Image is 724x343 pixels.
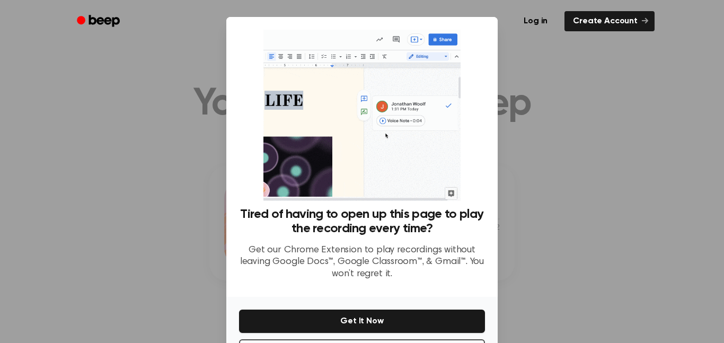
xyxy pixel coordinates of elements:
a: Create Account [564,11,655,31]
a: Log in [513,9,558,33]
a: Beep [69,11,129,32]
p: Get our Chrome Extension to play recordings without leaving Google Docs™, Google Classroom™, & Gm... [239,244,485,280]
img: Beep extension in action [263,30,460,201]
h3: Tired of having to open up this page to play the recording every time? [239,207,485,236]
button: Get It Now [239,310,485,333]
